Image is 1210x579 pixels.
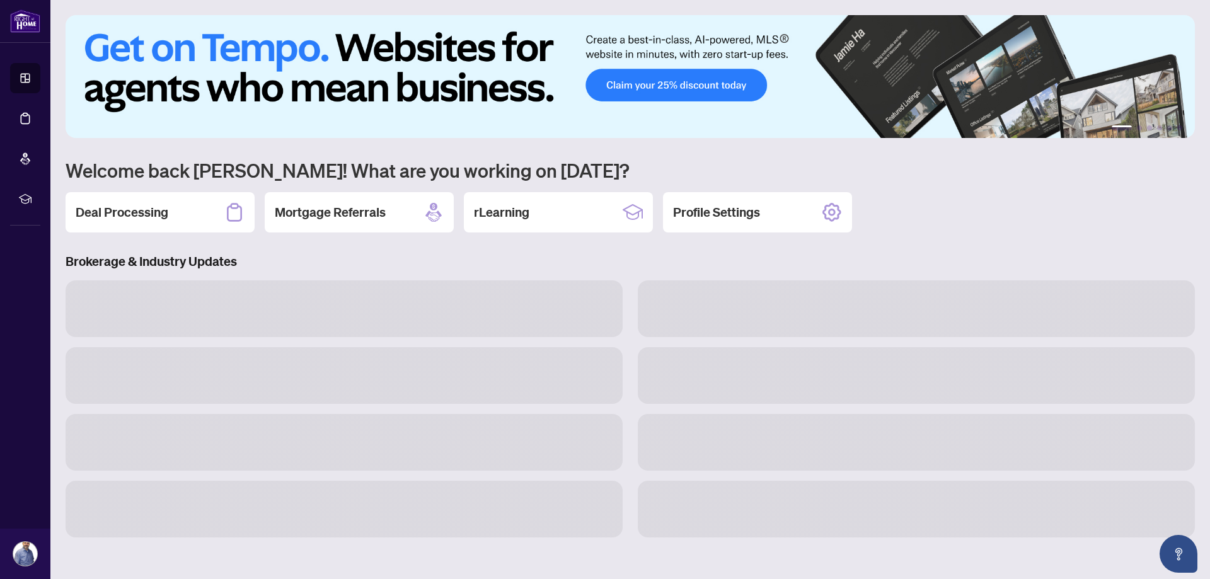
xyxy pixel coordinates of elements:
[1112,125,1132,130] button: 1
[66,158,1195,182] h1: Welcome back [PERSON_NAME]! What are you working on [DATE]?
[1137,125,1142,130] button: 2
[10,9,40,33] img: logo
[275,204,386,221] h2: Mortgage Referrals
[76,204,168,221] h2: Deal Processing
[474,204,529,221] h2: rLearning
[66,253,1195,270] h3: Brokerage & Industry Updates
[673,204,760,221] h2: Profile Settings
[1177,125,1182,130] button: 6
[1160,535,1197,573] button: Open asap
[13,542,37,566] img: Profile Icon
[1157,125,1162,130] button: 4
[66,15,1195,138] img: Slide 0
[1167,125,1172,130] button: 5
[1147,125,1152,130] button: 3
